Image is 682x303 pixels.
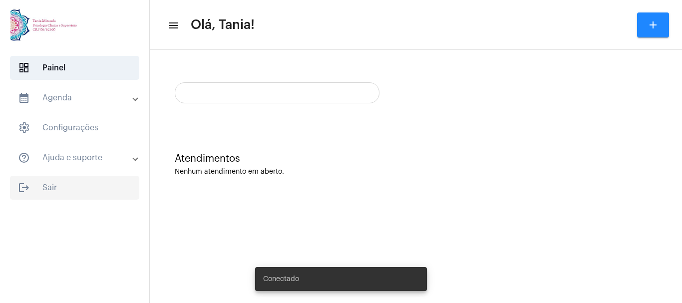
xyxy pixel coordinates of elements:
span: Conectado [263,274,299,284]
mat-panel-title: Ajuda e suporte [18,152,133,164]
mat-icon: sidenav icon [18,152,30,164]
div: Nenhum atendimento em aberto. [175,168,657,176]
mat-expansion-panel-header: sidenav iconAjuda e suporte [6,146,149,170]
span: sidenav icon [18,62,30,74]
span: Olá, Tania! [191,17,255,33]
span: sidenav icon [18,122,30,134]
mat-panel-title: Agenda [18,92,133,104]
mat-icon: sidenav icon [18,92,30,104]
span: Painel [10,56,139,80]
img: 82f91219-cc54-a9e9-c892-318f5ec67ab1.jpg [8,5,82,45]
div: Atendimentos [175,153,657,164]
mat-icon: add [647,19,659,31]
span: Sair [10,176,139,200]
mat-icon: sidenav icon [18,182,30,194]
mat-icon: sidenav icon [168,19,178,31]
mat-expansion-panel-header: sidenav iconAgenda [6,86,149,110]
span: Configurações [10,116,139,140]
